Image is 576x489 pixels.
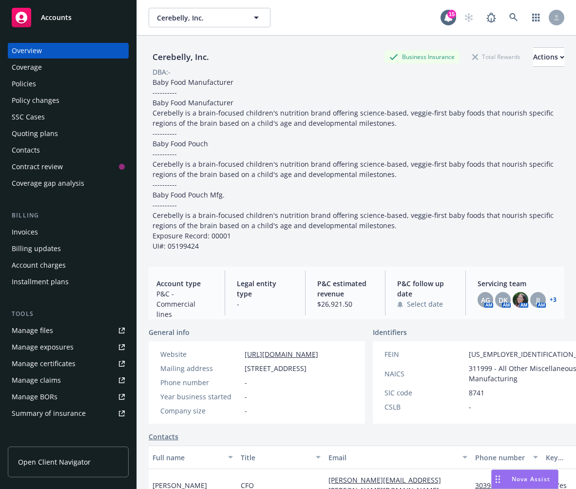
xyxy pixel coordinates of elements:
a: Start snowing [459,8,479,27]
img: photo [513,292,528,308]
div: Account charges [12,257,66,273]
a: Contacts [149,431,178,442]
span: $26,921.50 [317,299,374,309]
span: P&C estimated revenue [317,278,374,299]
div: Coverage [12,59,42,75]
div: Quoting plans [12,126,58,141]
div: Year business started [160,391,241,402]
div: Mailing address [160,363,241,373]
span: Nova Assist [512,475,550,483]
button: Title [237,446,325,469]
div: Billing [8,211,129,220]
div: Manage exposures [12,339,74,355]
a: Overview [8,43,129,59]
span: - [245,391,247,402]
a: Switch app [526,8,546,27]
div: 15 [447,10,456,19]
a: Report a Bug [481,8,501,27]
a: Manage exposures [8,339,129,355]
span: [STREET_ADDRESS] [245,363,307,373]
a: Installment plans [8,274,129,290]
button: Email [325,446,471,469]
div: Contacts [12,142,40,158]
div: NAICS [384,369,465,379]
span: Servicing team [478,278,557,289]
div: Website [160,349,241,359]
span: Select date [407,299,443,309]
a: Manage certificates [8,356,129,372]
div: Manage BORs [12,389,58,405]
div: Coverage gap analysis [12,176,84,191]
a: +3 [550,297,557,303]
div: Tools [8,309,129,319]
div: SSC Cases [12,109,45,125]
div: SIC code [384,388,465,398]
a: SSC Cases [8,109,129,125]
span: Identifiers [373,327,407,337]
div: Policy changes [12,93,59,108]
span: - [245,377,247,388]
button: Nova Assist [491,469,558,489]
a: Quoting plans [8,126,129,141]
div: Contract review [12,159,63,175]
div: CSLB [384,402,465,412]
span: Account type [156,278,213,289]
div: Total Rewards [467,51,525,63]
a: Policies [8,76,129,92]
div: Actions [533,48,564,66]
span: P&C - Commercial lines [156,289,213,319]
button: Actions [533,47,564,67]
a: Policy changes [8,93,129,108]
a: Summary of insurance [8,406,129,421]
div: Phone number [160,377,241,388]
button: Phone number [471,446,541,469]
span: P&C follow up date [397,278,454,299]
span: 8741 [469,388,484,398]
a: Manage BORs [8,389,129,405]
div: FEIN [384,349,465,359]
a: Coverage gap analysis [8,176,129,191]
div: Phone number [475,452,527,463]
div: Company size [160,406,241,416]
a: Account charges [8,257,129,273]
span: - [469,402,471,412]
div: Manage certificates [12,356,76,372]
a: Billing updates [8,241,129,256]
a: Manage claims [8,372,129,388]
div: Cerebelly, Inc. [149,51,213,63]
a: Accounts [8,4,129,31]
div: DBA: - [153,67,171,77]
span: General info [149,327,190,337]
div: Invoices [12,224,38,240]
div: Title [241,452,310,463]
div: Email [328,452,457,463]
div: Overview [12,43,42,59]
a: Coverage [8,59,129,75]
div: Manage claims [12,372,61,388]
a: Search [504,8,523,27]
a: [URL][DOMAIN_NAME] [245,350,318,359]
div: Drag to move [492,470,504,489]
a: Invoices [8,224,129,240]
a: Contract review [8,159,129,175]
button: Cerebelly, Inc. [149,8,270,27]
div: Policies [12,76,36,92]
div: Installment plans [12,274,69,290]
span: - [245,406,247,416]
div: Full name [153,452,222,463]
span: JJ [536,295,540,305]
div: Business Insurance [384,51,460,63]
div: Billing updates [12,241,61,256]
span: Legal entity type [237,278,293,299]
span: Accounts [41,14,72,21]
span: Baby Food Manufacturer ---------- Baby Food Manufacturer Cerebelly is a brain-focused children's ... [153,78,556,251]
span: Open Client Navigator [18,457,91,467]
a: Manage files [8,323,129,338]
button: Full name [149,446,237,469]
span: Cerebelly, Inc. [157,13,241,23]
a: Contacts [8,142,129,158]
span: DK [499,295,508,305]
div: Key contact [546,452,574,463]
div: Manage files [12,323,53,338]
